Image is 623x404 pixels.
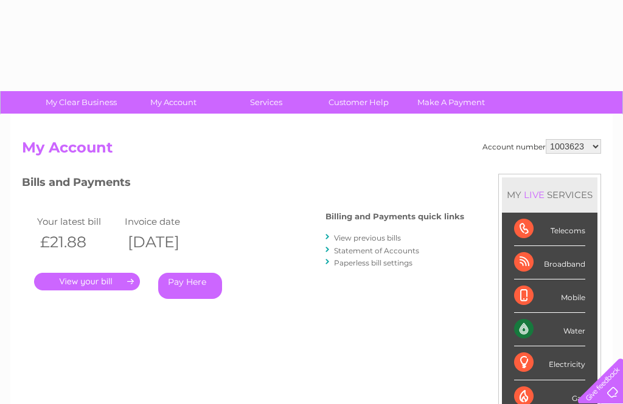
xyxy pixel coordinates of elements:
div: Account number [482,139,601,154]
a: Statement of Accounts [334,246,419,255]
a: My Clear Business [31,91,131,114]
td: Your latest bill [34,213,122,230]
div: Telecoms [514,213,585,246]
h2: My Account [22,139,601,162]
h4: Billing and Payments quick links [325,212,464,221]
div: Mobile [514,279,585,313]
th: [DATE] [122,230,209,255]
div: LIVE [521,189,547,200]
td: Invoice date [122,213,209,230]
div: MY SERVICES [502,177,597,212]
a: Make A Payment [401,91,501,114]
div: Water [514,313,585,346]
a: View previous bills [334,233,401,242]
a: Services [216,91,316,114]
a: My Account [124,91,224,114]
h3: Bills and Payments [22,174,464,195]
a: . [34,273,140,290]
th: £21.88 [34,230,122,255]
a: Customer Help [308,91,409,114]
a: Paperless bill settings [334,258,412,267]
a: Pay Here [158,273,222,299]
div: Broadband [514,246,585,279]
div: Electricity [514,346,585,380]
